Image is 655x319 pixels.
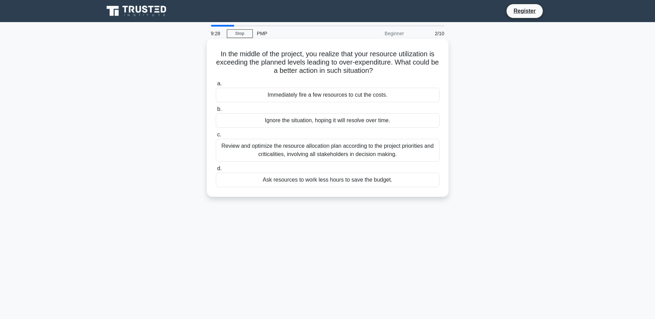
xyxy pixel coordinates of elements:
span: b. [217,106,222,112]
div: Ask resources to work less hours to save the budget. [216,173,440,187]
span: d. [217,165,222,171]
div: Beginner [348,27,408,40]
span: c. [217,132,221,137]
div: PMP [253,27,348,40]
div: 9:28 [207,27,227,40]
h5: In the middle of the project, you realize that your resource utilization is exceeding the planned... [215,50,440,75]
div: Immediately fire a few resources to cut the costs. [216,88,440,102]
div: Ignore the situation, hoping it will resolve over time. [216,113,440,128]
a: Stop [227,29,253,38]
span: a. [217,80,222,86]
div: Review and optimize the resource allocation plan according to the project priorities and critical... [216,139,440,162]
a: Register [509,7,540,15]
div: 2/10 [408,27,449,40]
